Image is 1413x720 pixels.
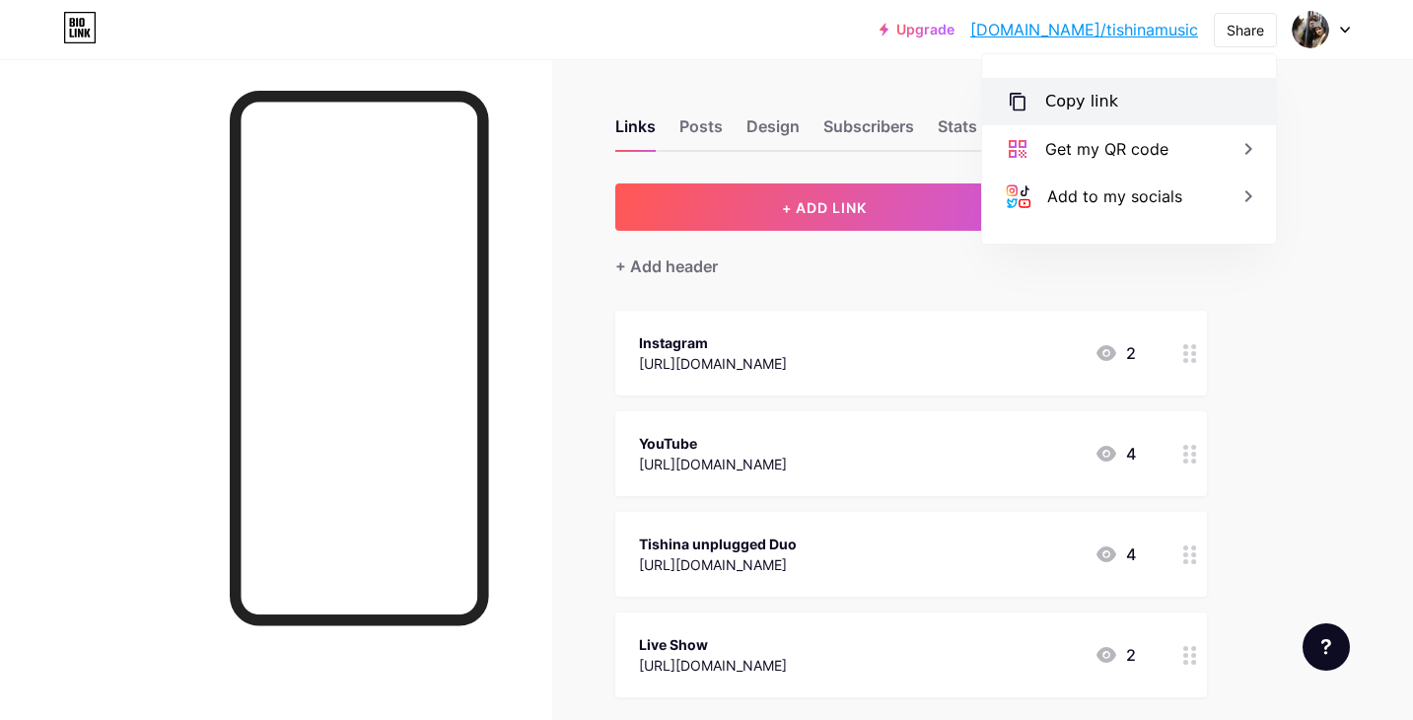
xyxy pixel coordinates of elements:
[1045,90,1118,113] div: Copy link
[639,554,797,575] div: [URL][DOMAIN_NAME]
[782,199,867,216] span: + ADD LINK
[639,655,787,676] div: [URL][DOMAIN_NAME]
[746,114,800,150] div: Design
[823,114,914,150] div: Subscribers
[970,18,1198,41] a: [DOMAIN_NAME]/tishinamusic
[1095,643,1136,667] div: 2
[679,114,723,150] div: Posts
[1095,341,1136,365] div: 2
[639,634,787,655] div: Live Show
[615,183,1034,231] button: + ADD LINK
[1227,20,1264,40] div: Share
[880,22,954,37] a: Upgrade
[1095,442,1136,466] div: 4
[615,254,718,278] div: + Add header
[639,534,797,554] div: Tishina unplugged Duo
[639,433,787,454] div: YouTube
[1095,542,1136,566] div: 4
[615,114,656,150] div: Links
[1047,184,1182,208] div: Add to my socials
[938,114,977,150] div: Stats
[639,332,787,353] div: Instagram
[1045,137,1168,161] div: Get my QR code
[639,353,787,374] div: [URL][DOMAIN_NAME]
[639,454,787,474] div: [URL][DOMAIN_NAME]
[1292,11,1329,48] img: tishinamusic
